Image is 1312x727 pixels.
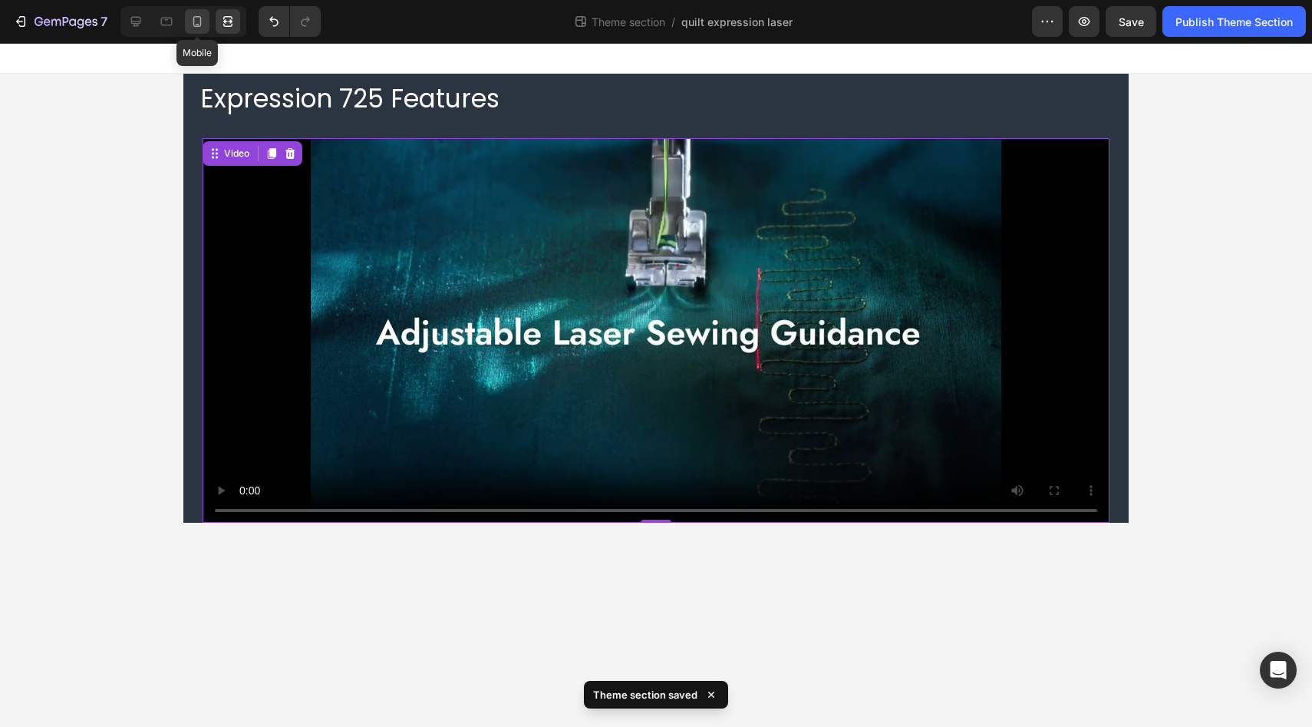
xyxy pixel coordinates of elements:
[6,6,114,37] button: 7
[1106,6,1156,37] button: Save
[203,95,1109,484] video: Video
[1162,6,1306,37] button: Publish Theme Section
[101,12,107,31] p: 7
[1175,14,1293,30] div: Publish Theme Section
[671,14,675,30] span: /
[221,104,252,117] div: Video
[259,6,321,37] div: Undo/Redo
[588,14,668,30] span: Theme section
[1119,15,1144,28] span: Save
[1260,652,1297,689] div: Open Intercom Messenger
[593,687,697,702] p: Theme section saved
[199,38,1129,74] h2: Expression 725 Features
[681,14,793,30] span: quilt expression laser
